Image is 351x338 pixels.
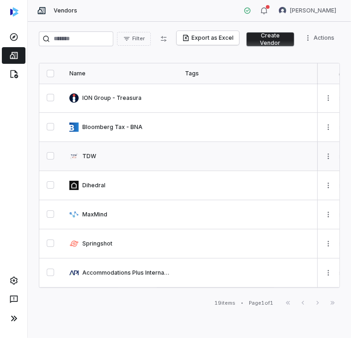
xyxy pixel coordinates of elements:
[321,178,336,192] button: More actions
[321,149,336,163] button: More actions
[215,300,235,307] div: 19 items
[117,32,151,46] button: Filter
[321,120,336,134] button: More actions
[302,31,340,45] button: More actions
[177,31,239,45] button: Export as Excel
[241,300,243,306] div: •
[185,70,309,77] div: Tags
[54,7,77,14] span: Vendors
[321,237,336,251] button: More actions
[69,70,170,77] div: Name
[10,7,18,17] img: svg%3e
[246,32,294,46] button: Create Vendor
[290,7,336,14] span: [PERSON_NAME]
[132,35,145,42] span: Filter
[321,208,336,221] button: More actions
[321,91,336,105] button: More actions
[279,7,286,14] img: Luke Taylor avatar
[273,4,342,18] button: Luke Taylor avatar[PERSON_NAME]
[321,266,336,280] button: More actions
[249,300,273,307] div: Page 1 of 1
